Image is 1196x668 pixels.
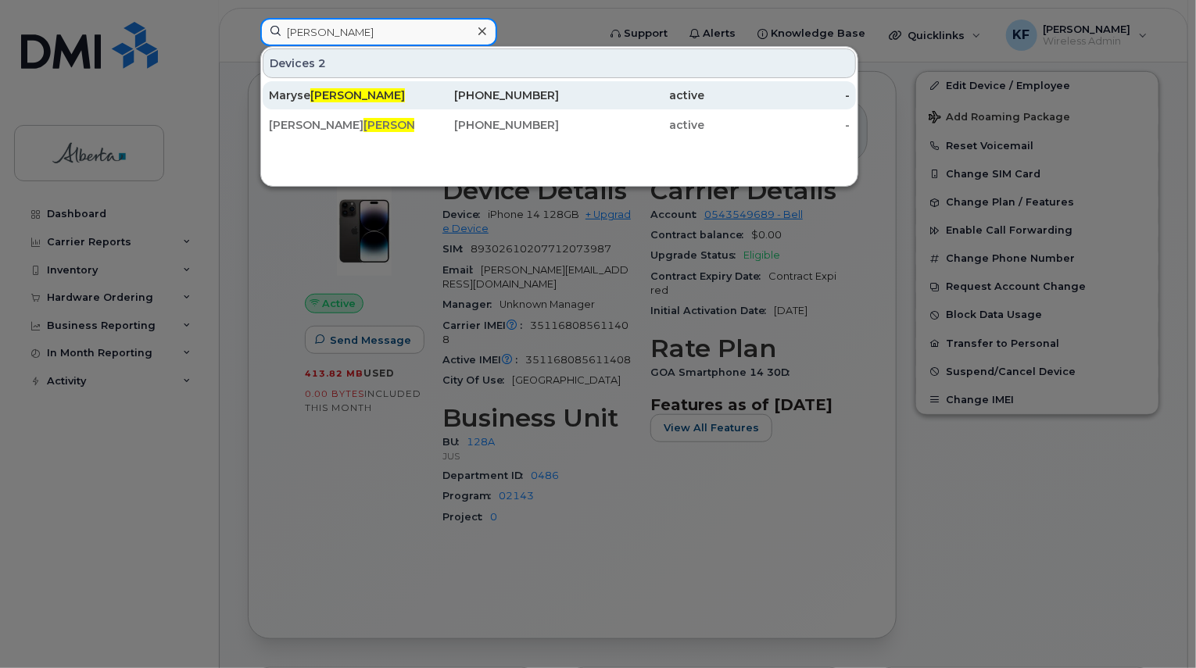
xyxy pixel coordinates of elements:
[310,88,405,102] span: [PERSON_NAME]
[263,81,856,109] a: Maryse[PERSON_NAME][PHONE_NUMBER]active-
[269,117,414,133] div: [PERSON_NAME]
[414,117,560,133] div: [PHONE_NUMBER]
[363,118,458,132] span: [PERSON_NAME]
[263,111,856,139] a: [PERSON_NAME][PERSON_NAME][PHONE_NUMBER]active-
[704,117,850,133] div: -
[263,48,856,78] div: Devices
[560,117,705,133] div: active
[560,88,705,103] div: active
[269,88,414,103] div: Maryse
[318,55,326,71] span: 2
[414,88,560,103] div: [PHONE_NUMBER]
[704,88,850,103] div: -
[260,18,497,46] input: Find something...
